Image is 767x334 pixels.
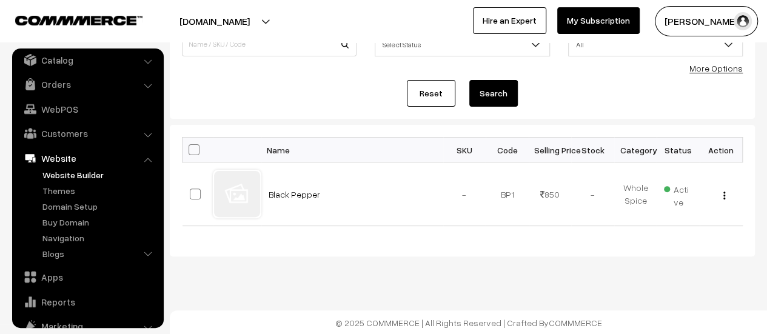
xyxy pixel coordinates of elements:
a: Orders [15,73,159,95]
a: More Options [689,63,743,73]
input: Name / SKU / Code [182,32,357,56]
button: Search [469,80,518,107]
span: All [568,32,743,56]
a: My Subscription [557,7,640,34]
th: SKU [443,138,486,162]
span: Select Status [375,32,549,56]
td: - [443,162,486,226]
td: 850 [529,162,572,226]
a: WebPOS [15,98,159,120]
th: Status [657,138,700,162]
a: Apps [15,266,159,288]
th: Action [700,138,743,162]
a: Blogs [39,247,159,260]
td: BP1 [486,162,529,226]
th: Code [486,138,529,162]
a: Domain Setup [39,200,159,213]
img: user [734,12,752,30]
button: [DOMAIN_NAME] [137,6,292,36]
a: Themes [39,184,159,197]
td: - [571,162,614,226]
span: All [569,34,742,55]
span: Select Status [375,34,549,55]
a: Website [15,147,159,169]
th: Name [261,138,443,162]
a: Hire an Expert [473,7,546,34]
a: Buy Domain [39,216,159,229]
a: Reports [15,291,159,313]
a: Website Builder [39,169,159,181]
a: Customers [15,122,159,144]
th: Category [614,138,657,162]
a: Navigation [39,232,159,244]
img: COMMMERCE [15,16,142,25]
th: Stock [571,138,614,162]
button: [PERSON_NAME] [655,6,758,36]
a: Catalog [15,49,159,71]
a: Reset [407,80,455,107]
a: COMMMERCE [15,12,121,27]
td: Whole Spice [614,162,657,226]
a: Black Pepper [269,189,320,199]
span: Active [664,180,692,209]
img: Menu [723,192,725,199]
a: COMMMERCE [549,318,602,328]
th: Selling Price [529,138,572,162]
